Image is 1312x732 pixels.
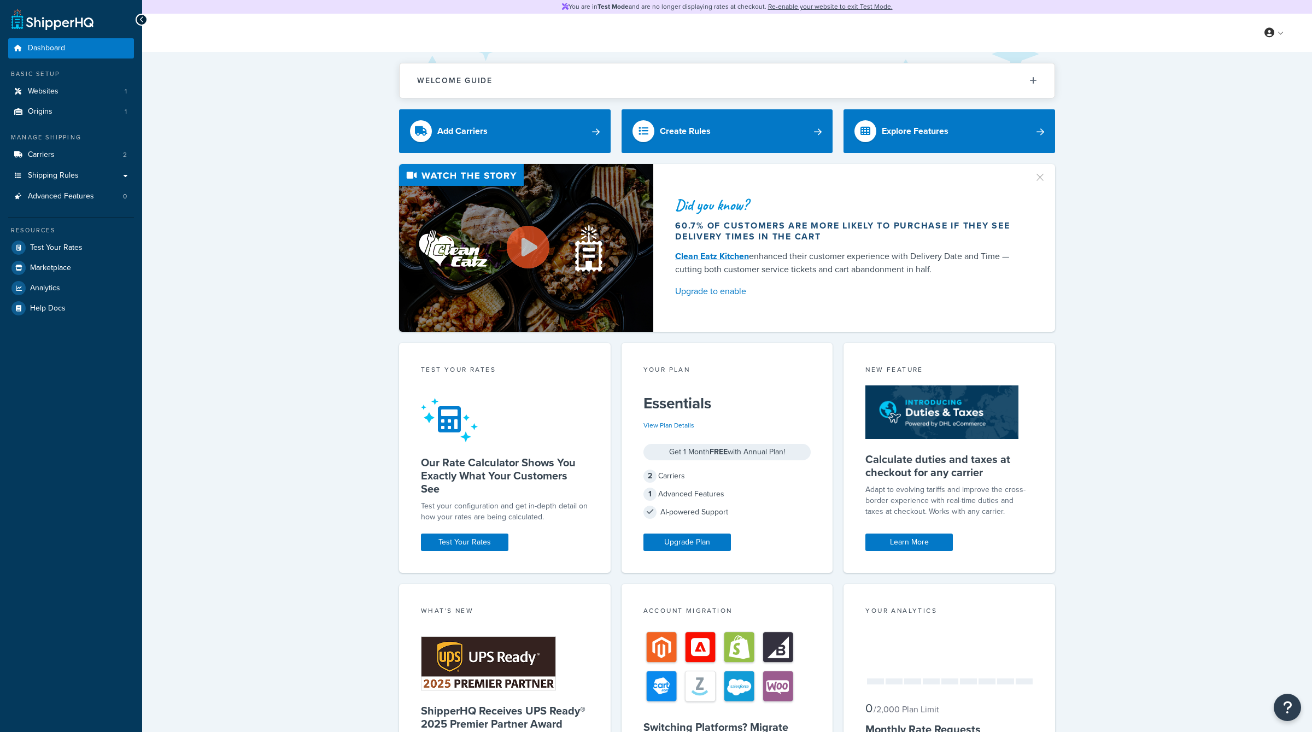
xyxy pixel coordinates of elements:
a: Upgrade Plan [643,534,731,551]
p: Adapt to evolving tariffs and improve the cross-border experience with real-time duties and taxes... [865,484,1033,517]
a: Advanced Features0 [8,186,134,207]
a: Create Rules [622,109,833,153]
div: AI-powered Support [643,505,811,520]
span: Dashboard [28,44,65,53]
div: Get 1 Month with Annual Plan! [643,444,811,460]
div: Advanced Features [643,487,811,502]
div: Manage Shipping [8,133,134,142]
a: View Plan Details [643,420,694,430]
div: Your Plan [643,365,811,377]
a: Explore Features [844,109,1055,153]
a: Dashboard [8,38,134,58]
span: 1 [643,488,657,501]
div: Create Rules [660,124,711,139]
small: / 2,000 Plan Limit [874,703,939,716]
a: Add Carriers [399,109,611,153]
a: Help Docs [8,298,134,318]
div: Did you know? [675,197,1021,213]
div: enhanced their customer experience with Delivery Date and Time — cutting both customer service ti... [675,250,1021,276]
h5: Calculate duties and taxes at checkout for any carrier [865,453,1033,479]
button: Open Resource Center [1274,694,1301,721]
div: 60.7% of customers are more likely to purchase if they see delivery times in the cart [675,220,1021,242]
div: Basic Setup [8,69,134,79]
strong: Test Mode [598,2,629,11]
a: Origins1 [8,102,134,122]
button: Welcome Guide [400,63,1055,98]
a: Upgrade to enable [675,284,1021,299]
li: Origins [8,102,134,122]
span: 2 [123,150,127,160]
span: 1 [125,107,127,116]
span: Websites [28,87,58,96]
a: Test Your Rates [421,534,508,551]
div: Carriers [643,469,811,484]
a: Carriers2 [8,145,134,165]
div: Account Migration [643,606,811,618]
span: Origins [28,107,52,116]
span: Carriers [28,150,55,160]
span: Advanced Features [28,192,94,201]
a: Marketplace [8,258,134,278]
span: Shipping Rules [28,171,79,180]
div: Add Carriers [437,124,488,139]
a: Re-enable your website to exit Test Mode. [768,2,893,11]
a: Shipping Rules [8,166,134,186]
div: Test your configuration and get in-depth detail on how your rates are being calculated. [421,501,589,523]
div: Your Analytics [865,606,1033,618]
div: Test your rates [421,365,589,377]
div: Resources [8,226,134,235]
span: 0 [123,192,127,201]
h5: Essentials [643,395,811,412]
a: Clean Eatz Kitchen [675,250,749,262]
span: Analytics [30,284,60,293]
li: Carriers [8,145,134,165]
a: Websites1 [8,81,134,102]
h2: Welcome Guide [417,77,493,85]
li: Advanced Features [8,186,134,207]
a: Test Your Rates [8,238,134,257]
h5: ShipperHQ Receives UPS Ready® 2025 Premier Partner Award [421,704,589,730]
span: 1 [125,87,127,96]
span: Test Your Rates [30,243,83,253]
span: 0 [865,699,872,717]
a: Learn More [865,534,953,551]
strong: FREE [710,446,728,458]
div: Explore Features [882,124,948,139]
span: Help Docs [30,304,66,313]
img: Video thumbnail [399,164,653,332]
div: New Feature [865,365,1033,377]
h5: Our Rate Calculator Shows You Exactly What Your Customers See [421,456,589,495]
div: What's New [421,606,589,618]
a: Analytics [8,278,134,298]
span: 2 [643,470,657,483]
span: Marketplace [30,263,71,273]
